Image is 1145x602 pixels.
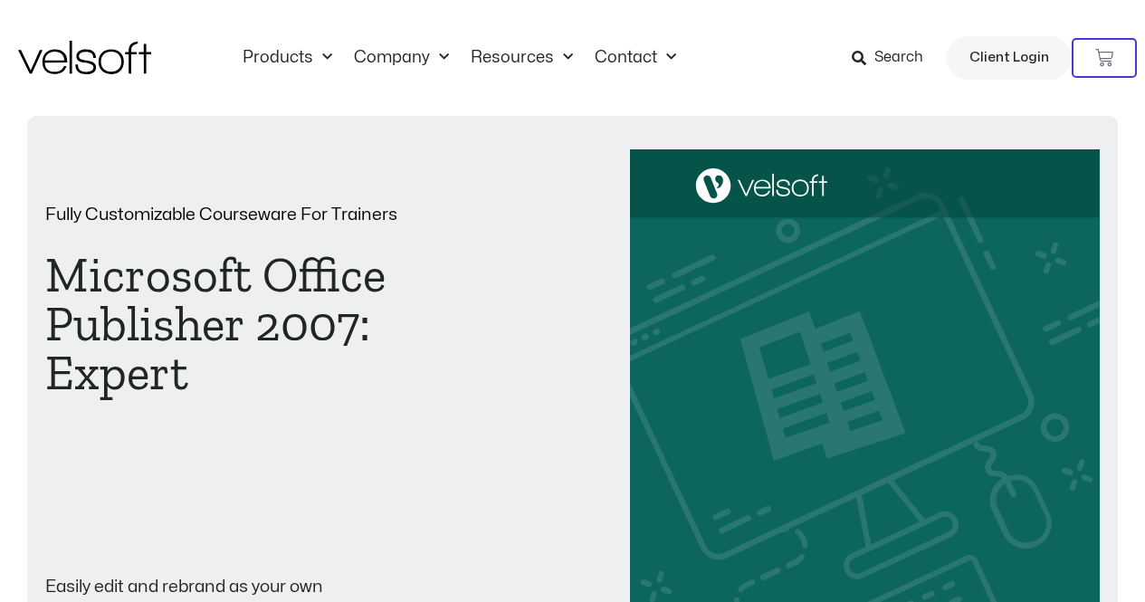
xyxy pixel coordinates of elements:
h1: Microsoft Office Publisher 2007: Expert [45,251,515,397]
img: Velsoft Training Materials [18,41,151,74]
a: ContactMenu Toggle [584,48,687,68]
p: Fully Customizable Courseware For Trainers [45,206,515,224]
a: Search [852,43,936,73]
a: ProductsMenu Toggle [232,48,343,68]
a: CompanyMenu Toggle [343,48,460,68]
nav: Menu [232,48,687,68]
span: Search [874,46,923,70]
a: Client Login [947,36,1072,80]
a: ResourcesMenu Toggle [460,48,584,68]
span: Client Login [969,46,1049,70]
p: Easily edit and rebrand as your own [45,578,515,596]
